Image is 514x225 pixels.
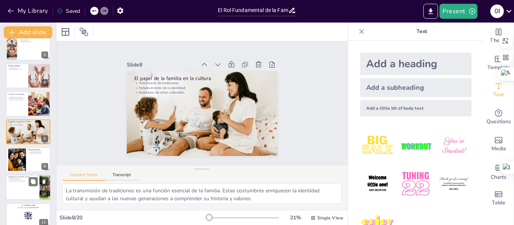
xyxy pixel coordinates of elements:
button: O I [490,4,504,19]
button: Present [439,4,477,19]
div: Add a subheading [360,78,471,97]
p: Participación en la educación. [8,97,26,98]
p: Go to [8,204,48,207]
div: Slide 8 [237,42,265,110]
div: Add charts and graphs [484,158,514,185]
div: Saved [57,8,80,15]
p: Text [368,23,476,41]
p: Ambiente seguro y amoroso. [28,153,48,154]
p: Importancia constante de la familia. [8,181,37,182]
p: Necesidad de apoyo mutuo. [8,69,26,71]
p: and login with code [8,207,48,209]
p: La familia y la educación [8,93,26,95]
p: El papel de la familia en la cultura [201,45,250,176]
p: Transmisión de tradiciones. [198,44,244,174]
p: Enseñanza de raíces culturales. [8,125,48,126]
p: Nuevos desafíos familiares. [8,179,37,181]
img: 1.jpeg [360,128,395,163]
span: Template [487,63,510,72]
div: 6 [6,63,50,88]
button: Export to PowerPoint [423,4,438,19]
p: Adaptación a cambios. [8,178,37,179]
img: 5.jpeg [398,166,433,201]
span: Text [493,91,504,99]
p: Transmisión de tradiciones. [8,122,48,124]
img: 4.jpeg [360,166,395,201]
div: O I [490,5,504,18]
button: Add slide [4,26,52,38]
div: 8 [41,135,48,142]
p: Enseñanza de raíces culturales. [189,41,235,171]
p: Estrés económico. [8,68,26,69]
div: 9 [41,163,48,170]
p: Desarrollo de la resiliencia. [28,151,48,153]
p: El papel de la familia en la cultura [8,120,48,122]
span: Table [492,199,505,207]
img: 6.jpeg [436,166,471,201]
p: Fortalecimiento de la identidad. [193,43,240,173]
p: Desafíos familiares [8,65,26,67]
button: Delete Slide [40,177,49,186]
div: Get real-time input from your audience [484,104,514,131]
div: Add ready made slides [484,50,514,77]
p: Ambiente de aprendizaje positivo. [8,98,26,100]
p: La familia en el contexto actual [8,176,37,178]
div: 8 [6,119,50,144]
button: My Library [6,5,51,17]
span: Single View [317,215,343,221]
img: 2.jpeg [398,128,433,163]
div: Add text boxes [484,77,514,104]
p: Sistema de apoyo emocional. [28,150,48,151]
p: Valoración de diferencias. [19,41,48,42]
div: 9 [6,147,50,172]
div: 7 [6,91,50,116]
p: Fortalecimiento de la identidad. [8,124,48,125]
div: 10 [6,175,51,201]
div: Add a table [484,185,514,212]
span: Charts [491,173,506,181]
p: Apoyo en actividades escolares. [8,100,26,101]
span: Theme [490,36,507,45]
div: 7 [41,107,48,114]
p: Falta de comunicación. [8,66,26,68]
span: Questions [487,118,511,126]
button: Duplicate Slide [29,177,38,186]
div: 5 [41,51,48,58]
div: Slide 8 / 20 [59,214,207,221]
p: Perspectiva única. [19,40,48,41]
span: Position [79,27,88,36]
div: Add a little bit of body text [360,100,471,116]
p: Apoyo emocional [28,148,48,151]
strong: [DOMAIN_NAME] [25,204,36,206]
div: Add a heading [360,53,471,75]
div: Change the overall theme [484,23,514,50]
button: Transcript [105,172,138,181]
div: 6 [41,79,48,86]
div: 5 [6,36,50,60]
input: Insert title [218,5,288,16]
img: 3.jpeg [436,128,471,163]
div: 21 % [286,214,304,221]
button: Speaker Notes [62,172,105,181]
div: Add images, graphics, shapes or video [484,131,514,158]
p: Tipos de familias. [19,38,48,40]
span: Media [491,145,506,153]
div: 10 [40,191,49,198]
div: Layout [59,26,71,38]
textarea: La transmisión de tradiciones es una función esencial de la familia. Estas costumbres enriquecen ... [62,183,342,204]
